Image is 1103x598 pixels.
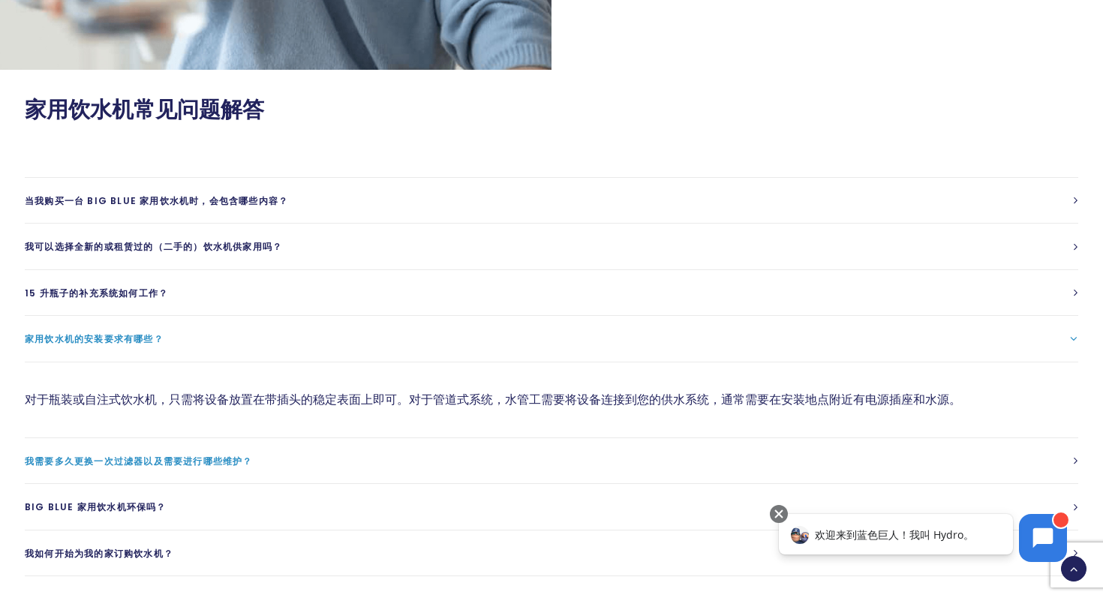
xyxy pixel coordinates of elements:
font: 对于瓶装或自注式饮水机，只需将设备放置在带插头的稳定表面上即可。对于管道式系统，水管工需要将设备连接到您的供水系统，通常需要在安装地点附近有电源插座和水源。 [25,391,961,408]
a: 我如何开始为我的家订购饮水机？ [25,530,1078,576]
font: Big Blue 家用饮水机环保吗？ [25,500,167,513]
a: 当我购买一台 Big Blue 家用饮水机时，会包含哪些内容？ [25,178,1078,224]
a: 我可以选择全新的或租赁过的（二手的）饮水机供家用吗？ [25,224,1078,269]
a: 家用饮水机的安装要求有哪些？ [25,316,1078,362]
font: 家用饮水机的安装要求有哪些？ [25,332,164,345]
font: 当我购买一台 Big Blue 家用饮水机时，会包含哪些内容？ [25,194,288,207]
font: 我如何开始为我的家订购饮水机？ [25,547,173,560]
a: 15 升瓶子的补充系统如何工作？ [25,270,1078,316]
a: Big Blue 家用饮水机环保吗？ [25,484,1078,530]
iframe: 聊天机器人 [763,487,1082,577]
a: 我需要多久更换一次过滤器以及需要进行哪些维护？ [25,438,1078,484]
font: 我可以选择全新的或租赁过的（二手的）饮水机供家用吗？ [25,240,282,253]
font: 15 升瓶子的补充系统如何工作？ [25,287,168,299]
font: 我需要多久更换一次过滤器以及需要进行哪些维护？ [25,455,253,467]
font: 家用饮水机常见问题解答 [25,95,264,125]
